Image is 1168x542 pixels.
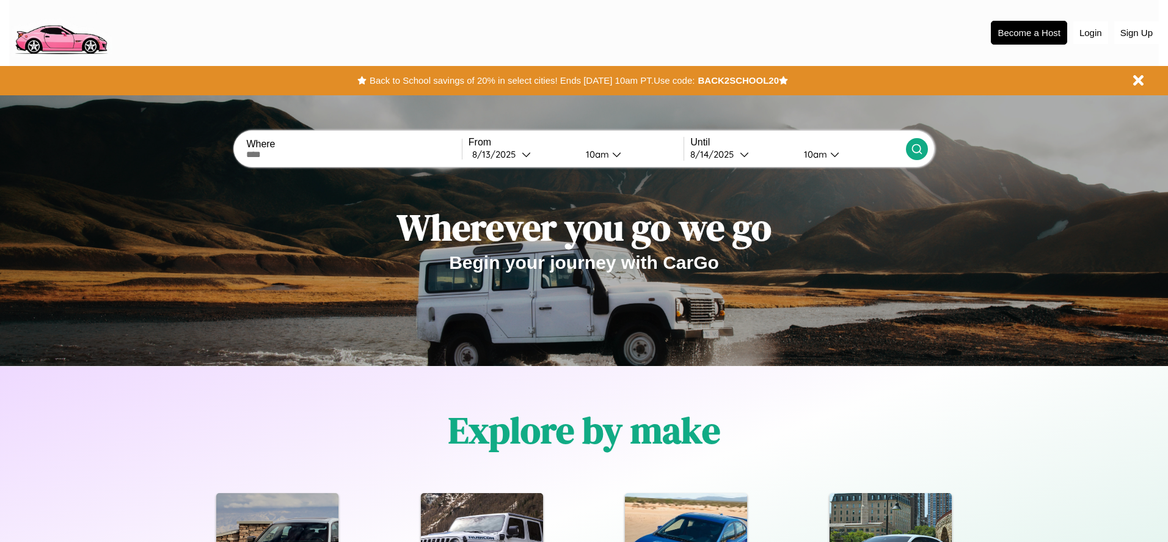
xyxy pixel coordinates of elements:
b: BACK2SCHOOL20 [698,75,779,86]
button: 10am [794,148,905,161]
div: 10am [798,148,830,160]
h1: Explore by make [448,405,720,455]
label: From [469,137,684,148]
div: 10am [580,148,612,160]
button: 8/13/2025 [469,148,576,161]
button: Sign Up [1114,21,1159,44]
label: Until [690,137,905,148]
button: Back to School savings of 20% in select cities! Ends [DATE] 10am PT.Use code: [367,72,698,89]
img: logo [9,6,112,57]
label: Where [246,139,461,150]
div: 8 / 14 / 2025 [690,148,740,160]
button: Login [1073,21,1108,44]
div: 8 / 13 / 2025 [472,148,522,160]
button: 10am [576,148,684,161]
button: Become a Host [991,21,1067,45]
